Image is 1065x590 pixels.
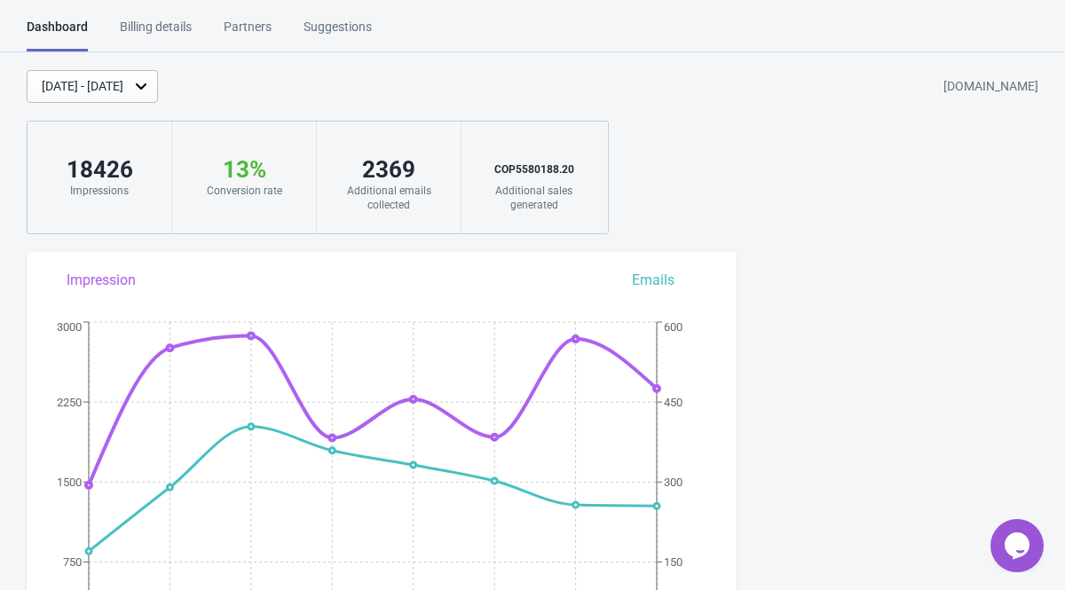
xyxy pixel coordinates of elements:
div: [DATE] - [DATE] [42,77,123,96]
tspan: 600 [664,320,682,334]
div: 18426 [45,155,154,184]
tspan: 450 [664,396,682,409]
div: Billing details [120,18,192,49]
div: Partners [224,18,272,49]
div: Impressions [45,184,154,198]
div: Dashboard [27,18,88,51]
div: Suggestions [304,18,372,49]
div: 13 % [190,155,298,184]
tspan: 1500 [57,476,82,489]
div: COP 5580188.20 [479,155,588,184]
tspan: 750 [63,555,82,569]
tspan: 300 [664,476,682,489]
tspan: 2250 [57,396,82,409]
iframe: chat widget [990,519,1047,572]
div: Additional sales generated [479,184,588,212]
tspan: 3000 [57,320,82,334]
div: Conversion rate [190,184,298,198]
div: [DOMAIN_NAME] [943,71,1038,103]
tspan: 150 [664,555,682,569]
div: Additional emails collected [335,184,443,212]
div: 2369 [335,155,443,184]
